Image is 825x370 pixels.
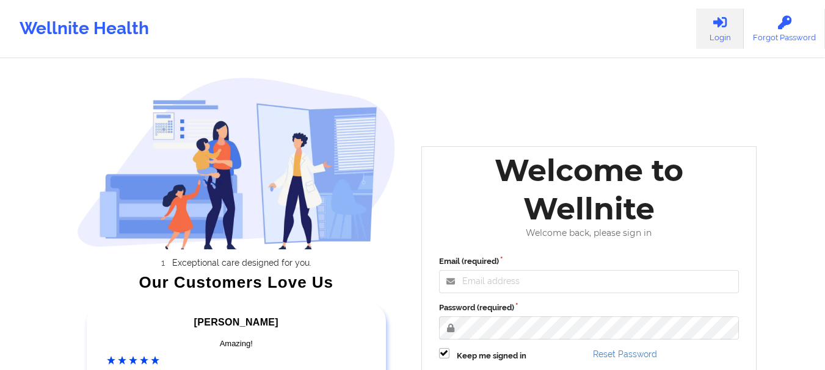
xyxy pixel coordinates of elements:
a: Login [696,9,744,49]
input: Email address [439,270,740,293]
div: Amazing! [107,338,366,350]
div: Welcome to Wellnite [431,151,748,228]
div: Our Customers Love Us [77,276,396,288]
a: Reset Password [593,349,657,359]
span: [PERSON_NAME] [194,317,278,327]
label: Email (required) [439,255,740,268]
a: Forgot Password [744,9,825,49]
label: Keep me signed in [457,350,526,362]
label: Password (required) [439,302,740,314]
div: Welcome back, please sign in [431,228,748,238]
li: Exceptional care designed for you. [88,258,396,268]
img: wellnite-auth-hero_200.c722682e.png [77,77,396,249]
